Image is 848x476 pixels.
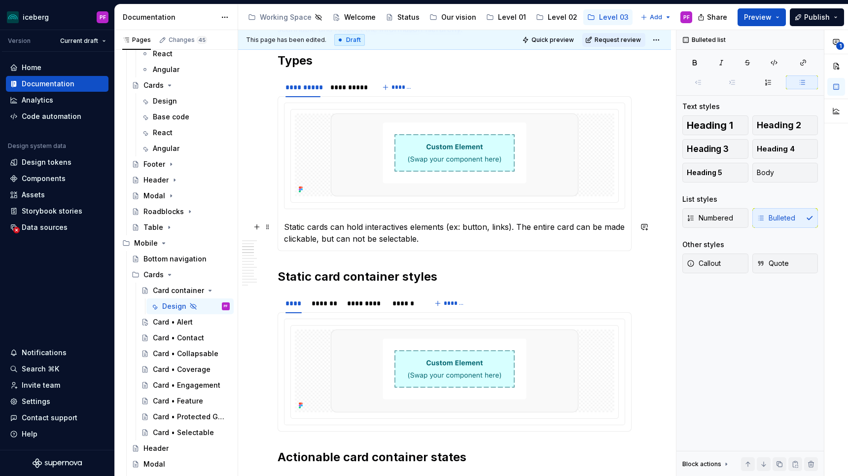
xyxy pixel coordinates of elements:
[224,301,228,311] div: PF
[548,12,577,22] div: Level 02
[693,8,734,26] button: Share
[344,12,376,22] div: Welcome
[707,12,727,22] span: Share
[6,187,108,203] a: Assets
[128,204,234,220] a: Roadblocks
[162,301,186,311] div: Design
[682,457,730,471] div: Block actions
[22,95,53,105] div: Analytics
[122,36,151,44] div: Pages
[153,49,173,59] div: React
[153,365,211,374] div: Card • Coverage
[143,159,165,169] div: Footer
[284,221,625,245] p: Static cards can hold interactives elements (ex: button, links). The entire card can be made clic...
[682,254,748,273] button: Callout
[123,12,216,22] div: Documentation
[143,80,164,90] div: Cards
[498,12,526,22] div: Level 01
[60,37,98,45] span: Current draft
[22,222,68,232] div: Data sources
[6,109,108,124] a: Code automation
[153,428,214,438] div: Card • Selectable
[278,449,632,465] h2: Actionable card container states
[153,349,218,359] div: Card • Collapsable
[137,93,234,109] a: Design
[683,13,690,21] div: PF
[153,96,177,106] div: Design
[757,258,789,268] span: Quote
[22,429,37,439] div: Help
[153,144,179,153] div: Angular
[752,115,818,135] button: Heading 2
[757,120,801,130] span: Heading 2
[687,120,733,130] span: Heading 1
[246,36,326,44] span: This page has been edited.
[752,139,818,159] button: Heading 4
[682,208,748,228] button: Numbered
[595,36,641,44] span: Request review
[583,9,633,25] a: Level 03
[328,9,380,25] a: Welcome
[278,53,632,69] h2: Types
[23,12,49,22] div: iceberg
[635,9,695,25] a: UX patterns
[22,111,81,121] div: Code automation
[6,220,108,235] a: Data sources
[752,254,818,273] button: Quote
[8,37,31,45] div: Version
[22,63,41,73] div: Home
[134,238,158,248] div: Mobile
[2,6,112,28] button: icebergPF
[137,283,234,298] a: Card container
[482,9,530,25] a: Level 01
[382,9,424,25] a: Status
[128,267,234,283] div: Cards
[757,144,795,154] span: Heading 4
[137,141,234,156] a: Angular
[6,394,108,409] a: Settings
[137,409,234,425] a: Card • Protected Good
[441,12,476,22] div: Our vision
[6,203,108,219] a: Storybook stories
[143,175,169,185] div: Header
[33,458,82,468] svg: Supernova Logo
[22,79,74,89] div: Documentation
[532,9,581,25] a: Level 02
[128,77,234,93] a: Cards
[531,36,574,44] span: Quick preview
[153,128,173,138] div: React
[22,413,77,423] div: Contact support
[6,171,108,186] a: Components
[738,8,786,26] button: Preview
[744,12,772,22] span: Preview
[22,190,45,200] div: Assets
[128,440,234,456] a: Header
[100,13,106,21] div: PF
[682,460,721,468] div: Block actions
[582,33,645,47] button: Request review
[137,125,234,141] a: React
[804,12,830,22] span: Publish
[637,10,674,24] button: Add
[6,154,108,170] a: Design tokens
[757,168,774,178] span: Body
[22,174,66,183] div: Components
[260,12,312,22] div: Working Space
[22,206,82,216] div: Storybook stories
[22,364,59,374] div: Search ⌘K
[143,459,165,469] div: Modal
[56,34,110,48] button: Current draft
[169,36,207,44] div: Changes
[682,139,748,159] button: Heading 3
[244,9,326,25] a: Working Space
[6,92,108,108] a: Analytics
[143,222,163,232] div: Table
[22,157,71,167] div: Design tokens
[153,412,228,422] div: Card • Protected Good
[7,11,19,23] img: 418c6d47-6da6-4103-8b13-b5999f8989a1.png
[153,380,220,390] div: Card • Engagement
[687,258,721,268] span: Callout
[682,240,724,250] div: Other styles
[284,103,625,245] section-item: Actionable
[519,33,578,47] button: Quick preview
